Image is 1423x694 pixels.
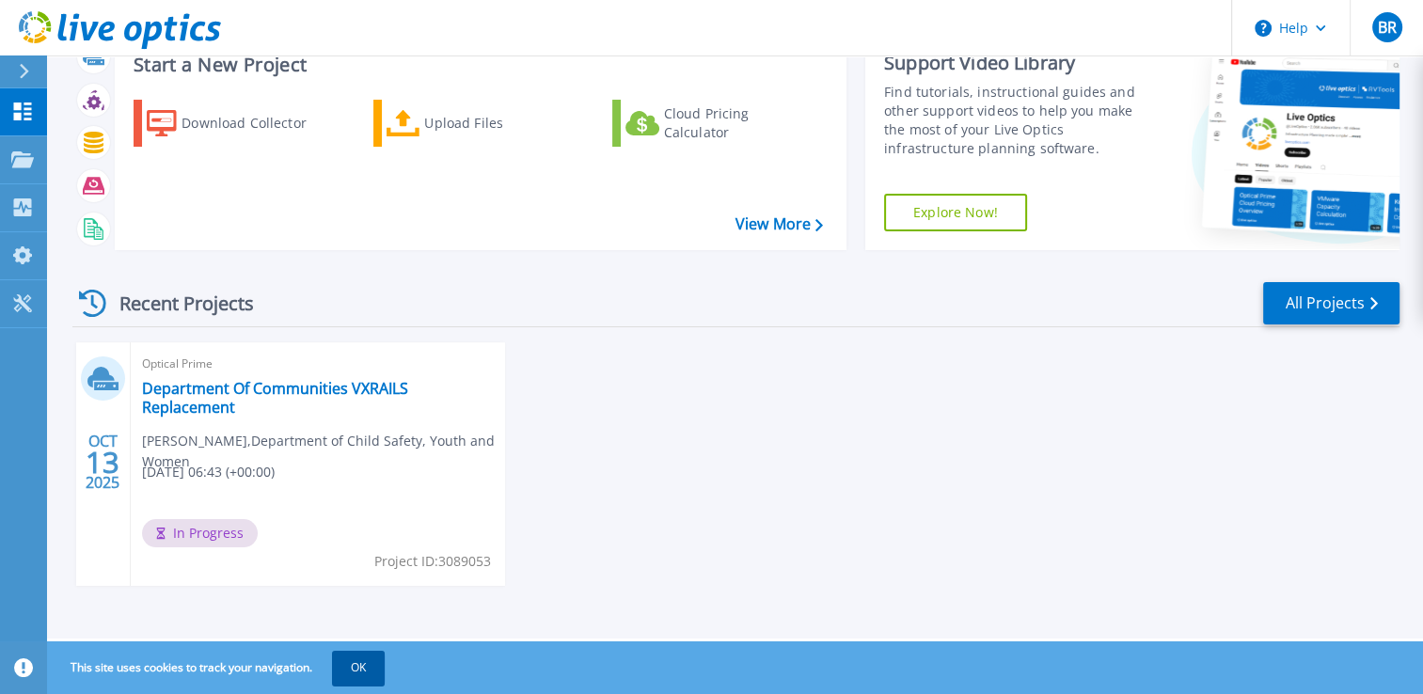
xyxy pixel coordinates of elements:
a: All Projects [1263,282,1399,324]
span: In Progress [142,519,258,547]
span: BR [1377,20,1396,35]
span: This site uses cookies to track your navigation. [52,651,385,685]
div: Recent Projects [72,280,279,326]
div: Upload Files [424,104,575,142]
span: 13 [86,454,119,470]
a: Explore Now! [884,194,1027,231]
a: Upload Files [373,100,583,147]
a: Cloud Pricing Calculator [612,100,822,147]
span: [PERSON_NAME] , Department of Child Safety, Youth and Women [142,431,505,472]
a: Department Of Communities VXRAILS Replacement [142,379,494,417]
a: View More [735,215,823,233]
div: Support Video Library [884,51,1152,75]
h3: Start a New Project [134,55,822,75]
div: Find tutorials, instructional guides and other support videos to help you make the most of your L... [884,83,1152,158]
div: Cloud Pricing Calculator [664,104,814,142]
span: Optical Prime [142,354,494,374]
span: [DATE] 06:43 (+00:00) [142,462,275,482]
a: Download Collector [134,100,343,147]
span: Project ID: 3089053 [374,551,491,572]
div: Download Collector [182,104,332,142]
button: OK [332,651,385,685]
div: OCT 2025 [85,428,120,497]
